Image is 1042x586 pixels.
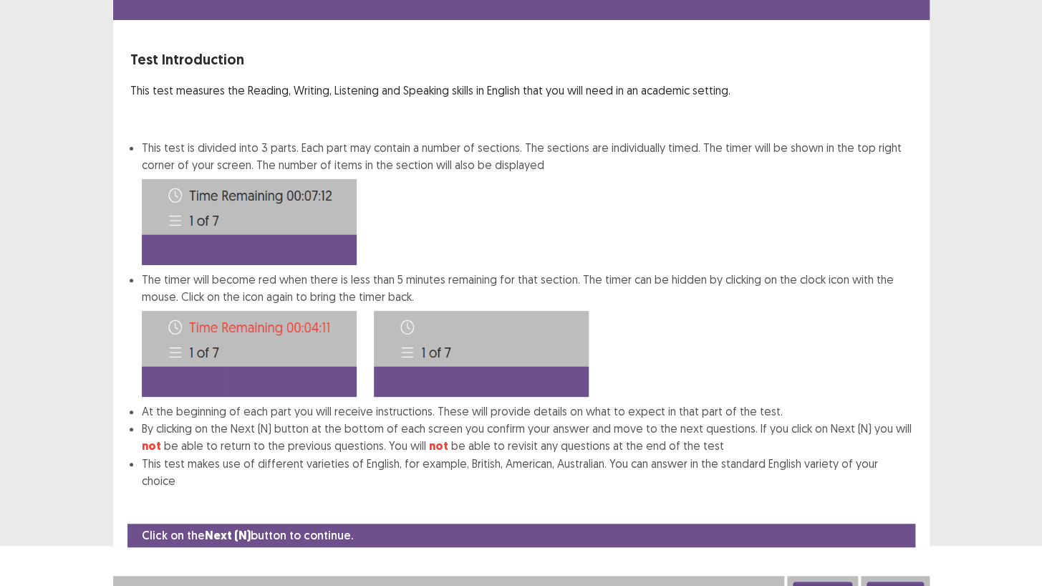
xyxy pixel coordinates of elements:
li: At the beginning of each part you will receive instructions. These will provide details on what t... [142,403,912,420]
li: This test is divided into 3 parts. Each part may contain a number of sections. The sections are i... [142,139,912,265]
li: The timer will become red when there is less than 5 minutes remaining for that section. The timer... [142,271,912,403]
p: This test measures the Reading, Writing, Listening and Speaking skills in English that you will n... [130,82,912,99]
li: This test makes use of different varieties of English, for example, British, American, Australian... [142,455,912,489]
p: Click on the button to continue. [142,527,353,544]
li: By clicking on the Next (N) button at the bottom of each screen you confirm your answer and move ... [142,420,912,455]
img: Time-image [374,311,589,397]
strong: not [429,438,448,453]
strong: Next (N) [205,528,251,543]
p: Test Introduction [130,49,912,70]
img: Time-image [142,311,357,397]
img: Time-image [142,179,357,265]
strong: not [142,438,161,453]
